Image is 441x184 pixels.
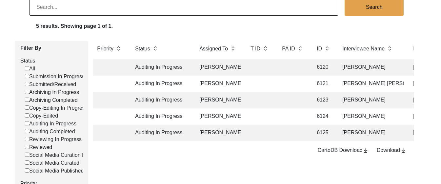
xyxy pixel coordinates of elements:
input: Submission In Progress [25,74,29,78]
td: [PERSON_NAME] [195,125,241,141]
td: Auditing In Progress [131,59,190,76]
input: Submitted/Received [25,82,29,86]
td: Auditing In Progress [131,108,190,125]
input: Reviewing In Progress [25,137,29,141]
td: 6125 [313,125,333,141]
img: sort-button.png [231,45,235,52]
div: CartoDB Download [318,146,369,154]
label: Archiving Completed [25,96,78,104]
label: T ID [251,45,260,53]
label: ID [317,45,322,53]
td: Auditing In Progress [131,125,190,141]
img: sort-button.png [263,45,268,52]
label: Social Media Published [25,167,84,175]
img: sort-button.png [325,45,329,52]
img: sort-button.png [153,45,157,52]
input: Social Media Published [25,168,29,173]
label: Archiving In Progress [25,88,79,96]
img: sort-button.png [387,45,392,52]
label: Submitted/Received [25,81,76,88]
td: 6123 [313,92,333,108]
input: Copy-Edited [25,113,29,118]
td: [PERSON_NAME] [195,76,241,92]
input: Social Media Curated [25,160,29,165]
label: Copy-Edited [25,112,58,120]
td: Auditing In Progress [131,92,190,108]
input: Social Media Curation In Progress [25,153,29,157]
label: Filter By [20,44,83,52]
img: download-button.png [400,148,406,154]
td: 6121 [313,76,333,92]
input: Auditing In Progress [25,121,29,125]
td: [PERSON_NAME] [195,92,241,108]
td: [PERSON_NAME] [338,108,404,125]
input: Copy-Editing In Progress [25,105,29,110]
input: Archiving Completed [25,98,29,102]
label: PA ID [282,45,295,53]
img: download-button.png [363,148,369,154]
label: Reviewing In Progress [25,136,82,143]
td: [PERSON_NAME] [PERSON_NAME] [338,76,404,92]
label: Priority [97,45,113,53]
input: All [25,66,29,70]
img: sort-button.png [298,45,302,52]
td: [PERSON_NAME] [195,108,241,125]
label: Submission In Progress [25,73,85,81]
input: Archiving In Progress [25,90,29,94]
td: 6120 [313,59,333,76]
input: Reviewed [25,145,29,149]
td: [PERSON_NAME] [338,59,404,76]
input: Auditing Completed [25,129,29,133]
td: 6124 [313,108,333,125]
div: Download [377,146,406,154]
label: Status [20,57,83,65]
label: Copy-Editing In Progress [25,104,88,112]
label: Assigned To [199,45,228,53]
label: All [25,65,35,73]
label: Interviewer [413,45,439,53]
label: Auditing Completed [25,128,75,136]
label: Social Media Curation In Progress [25,151,109,159]
td: [PERSON_NAME] [195,59,241,76]
label: Status [135,45,150,53]
label: 5 results. Showing page 1 of 1. [36,22,113,30]
td: Auditing In Progress [131,76,190,92]
img: sort-button.png [116,45,121,52]
td: [PERSON_NAME] [338,92,404,108]
td: [PERSON_NAME] [338,125,404,141]
label: Reviewed [25,143,52,151]
label: Auditing In Progress [25,120,76,128]
label: Social Media Curated [25,159,79,167]
label: Interviewee Name [342,45,385,53]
